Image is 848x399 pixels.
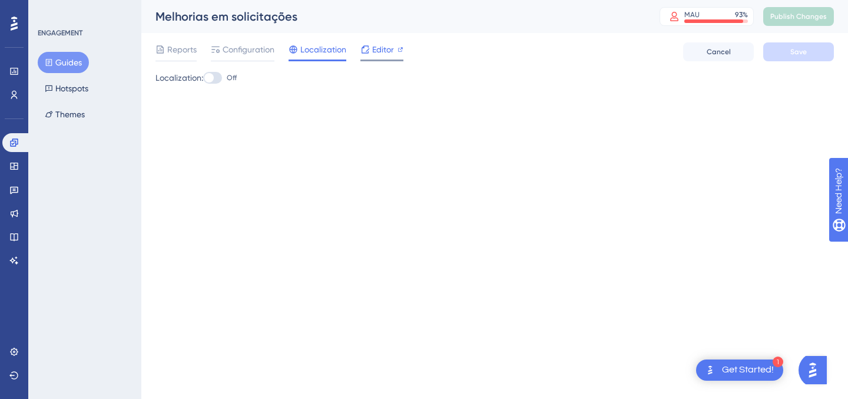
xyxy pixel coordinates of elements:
[38,104,92,125] button: Themes
[763,42,834,61] button: Save
[372,42,394,57] span: Editor
[770,12,827,21] span: Publish Changes
[38,52,89,73] button: Guides
[696,360,783,381] div: Open Get Started! checklist, remaining modules: 1
[683,42,754,61] button: Cancel
[707,47,731,57] span: Cancel
[38,28,82,38] div: ENGAGEMENT
[38,78,95,99] button: Hotspots
[763,7,834,26] button: Publish Changes
[227,73,237,83] span: Off
[223,42,274,57] span: Configuration
[790,47,807,57] span: Save
[722,364,774,377] div: Get Started!
[703,363,717,377] img: launcher-image-alternative-text
[684,10,700,19] div: MAU
[773,357,783,367] div: 1
[799,352,834,388] iframe: UserGuiding AI Assistant Launcher
[155,8,630,25] div: Melhorias em solicitações
[28,3,74,17] span: Need Help?
[735,10,748,19] div: 93 %
[167,42,197,57] span: Reports
[300,42,346,57] span: Localization
[155,71,834,85] div: Localization:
